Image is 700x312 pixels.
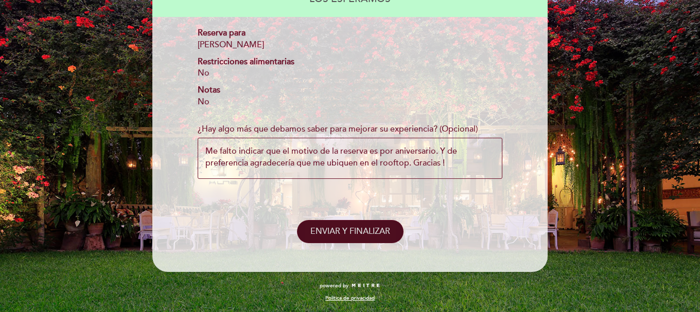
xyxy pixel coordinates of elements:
[351,283,380,288] img: MEITRE
[198,84,502,96] div: Notas
[297,220,404,243] button: ENVIAR Y FINALIZAR
[198,67,502,79] div: No
[325,295,375,302] a: Política de privacidad
[198,39,502,51] div: [PERSON_NAME]
[198,56,502,68] div: Restricciones alimentarias
[320,282,348,289] span: powered by
[198,96,502,108] div: No
[320,282,380,289] a: powered by
[198,27,502,39] div: Reserva para
[310,226,390,236] span: ENVIAR Y FINALIZAR
[198,123,478,135] label: ¿Hay algo más que debamos saber para mejorar su experiencia? (Opcional)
